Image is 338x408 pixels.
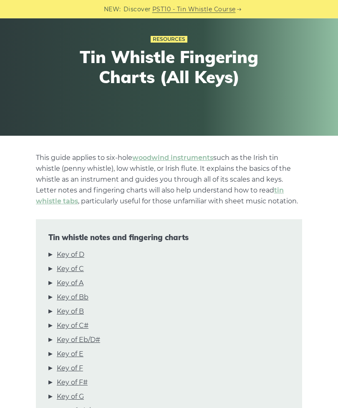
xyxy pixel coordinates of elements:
a: Key of A [57,278,83,289]
span: Tin whistle notes and fingering charts [48,233,290,242]
a: Key of Bb [57,292,88,303]
a: Key of D [57,249,84,260]
a: Resources [151,36,187,43]
a: woodwind instruments [132,154,213,162]
span: Discover [124,5,151,14]
p: This guide applies to six-hole such as the Irish tin whistle (penny whistle), low whistle, or Iri... [36,152,302,207]
a: Key of E [57,349,83,360]
a: Key of Eb/D# [57,335,100,345]
a: Key of C [57,264,84,274]
a: Key of F [57,363,83,374]
a: Key of C# [57,320,88,331]
a: Key of F# [57,377,88,388]
a: Key of B [57,306,84,317]
span: NEW: [104,5,121,14]
a: PST10 - Tin Whistle Course [152,5,236,14]
a: Key of G [57,391,84,402]
h1: Tin Whistle Fingering Charts (All Keys) [56,47,282,87]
